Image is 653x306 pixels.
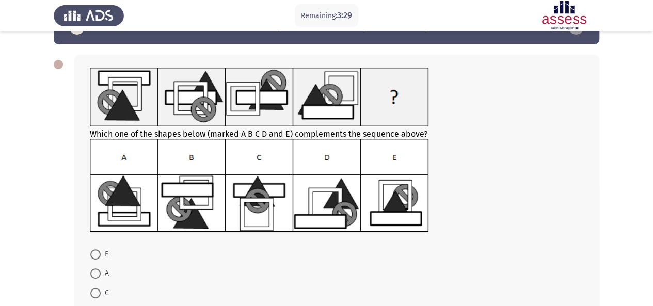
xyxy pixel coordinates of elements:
p: Remaining: [301,9,352,22]
img: Assess Talent Management logo [54,1,124,30]
img: Assessment logo of ASSESS Focus 4 Module Assessment (EN/AR) (Basic - IB) [529,1,599,30]
span: 3:29 [337,10,352,20]
img: UkFYYl8wNTZfQS5wbmcxNjkxMzAxNDE1Mzgx.png [90,68,429,127]
div: Which one of the shapes below (marked A B C D and E) complements the sequence above? [90,68,584,235]
img: UkFYYl8wNTZfQi5wbmcxNjkxMzAxNDIzNTA3.png [90,139,429,233]
span: C [101,287,109,299]
span: E [101,248,108,261]
span: A [101,267,109,280]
